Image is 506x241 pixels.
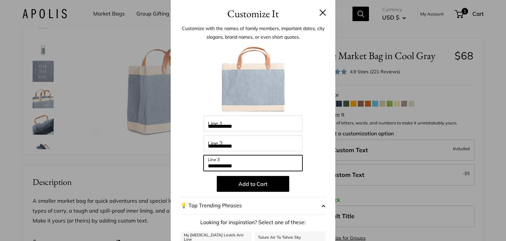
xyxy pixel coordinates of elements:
[181,24,325,41] p: Customize with the names of family members, important dates, city slogans, brand names, or even s...
[181,218,325,227] p: Looking for inspiration? Select one of these:
[217,176,289,192] button: Add to Cart
[217,43,289,116] img: BlankForCustomizer_PMB_CoolGray.jpg
[181,197,325,214] button: 💡 Top Trending Phrases
[181,6,325,21] h3: Customize It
